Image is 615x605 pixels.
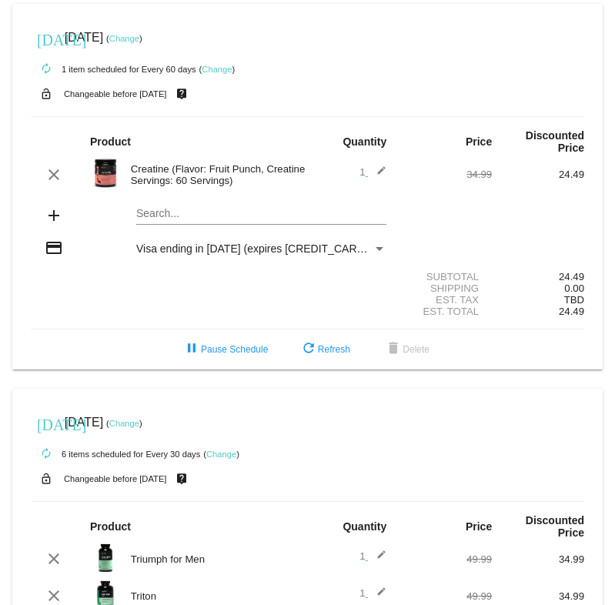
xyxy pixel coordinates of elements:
[45,239,63,257] mat-icon: credit_card
[109,419,139,428] a: Change
[37,469,55,489] mat-icon: lock_open
[37,60,55,79] mat-icon: autorenew
[359,587,386,599] span: 1
[203,450,239,459] small: ( )
[90,135,131,148] strong: Product
[31,450,200,459] small: 6 items scheduled for Every 30 days
[343,520,386,533] strong: Quantity
[37,414,55,433] mat-icon: [DATE]
[123,163,308,186] div: Creatine (Flavor: Fruit Punch, Creatine Servings: 60 Servings)
[559,306,584,317] span: 24.49
[368,587,386,605] mat-icon: edit
[45,587,63,605] mat-icon: clear
[106,34,142,43] small: ( )
[466,135,492,148] strong: Price
[372,336,442,363] button: Delete
[45,550,63,568] mat-icon: clear
[343,135,386,148] strong: Quantity
[199,65,236,74] small: ( )
[109,34,139,43] a: Change
[136,242,404,255] span: Visa ending in [DATE] (expires [CREDIT_CARD_DATA])
[384,340,403,359] mat-icon: delete
[359,550,386,562] span: 1
[31,65,196,74] small: 1 item scheduled for Every 60 days
[384,344,429,355] span: Delete
[299,340,318,359] mat-icon: refresh
[399,294,492,306] div: Est. Tax
[170,336,280,363] button: Pause Schedule
[526,514,584,539] strong: Discounted Price
[399,306,492,317] div: Est. Total
[564,294,584,306] span: TBD
[359,166,386,178] span: 1
[172,84,191,104] mat-icon: live_help
[45,165,63,184] mat-icon: clear
[172,469,191,489] mat-icon: live_help
[136,208,386,220] input: Search...
[466,520,492,533] strong: Price
[37,84,55,104] mat-icon: lock_open
[64,474,167,483] small: Changeable before [DATE]
[492,553,584,565] div: 34.99
[106,419,142,428] small: ( )
[90,158,121,189] img: Image-1-Creatine-60S-Fruit-Punch-1000x1000-1.png
[399,590,492,602] div: 49.99
[206,450,236,459] a: Change
[368,550,386,568] mat-icon: edit
[399,553,492,565] div: 49.99
[399,169,492,180] div: 34.99
[37,29,55,48] mat-icon: [DATE]
[492,590,584,602] div: 34.99
[90,520,131,533] strong: Product
[123,590,308,602] div: Triton
[299,344,350,355] span: Refresh
[202,65,232,74] a: Change
[287,336,363,363] button: Refresh
[492,271,584,282] div: 24.49
[182,340,201,359] mat-icon: pause
[368,165,386,184] mat-icon: edit
[90,543,121,573] img: Image-1-Triumph_carousel-front-transp.png
[492,169,584,180] div: 24.49
[64,89,167,99] small: Changeable before [DATE]
[564,282,584,294] span: 0.00
[123,553,308,565] div: Triumph for Men
[182,344,268,355] span: Pause Schedule
[45,206,63,225] mat-icon: add
[37,445,55,463] mat-icon: autorenew
[399,271,492,282] div: Subtotal
[399,282,492,294] div: Shipping
[526,129,584,154] strong: Discounted Price
[136,242,386,255] mat-select: Payment Method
